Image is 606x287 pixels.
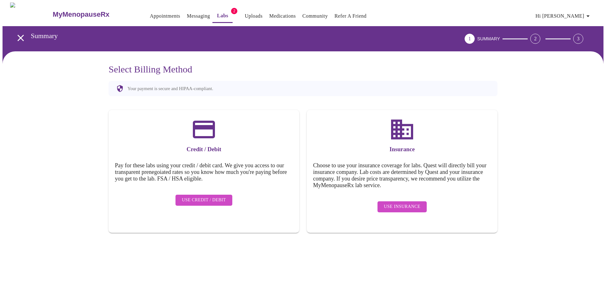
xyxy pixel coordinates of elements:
img: MyMenopauseRx Logo [10,3,52,26]
span: Use Insurance [384,203,420,211]
span: 2 [231,8,237,14]
a: Refer a Friend [335,12,367,20]
div: 2 [530,34,540,44]
a: Appointments [150,12,180,20]
h3: Insurance [313,146,491,153]
button: Labs [212,9,233,23]
button: Community [300,10,330,22]
h3: Select Billing Method [109,64,497,75]
div: 3 [573,34,583,44]
button: Use Credit / Debit [175,195,232,206]
h3: Summary [31,32,430,40]
button: Hi [PERSON_NAME] [533,10,594,22]
button: Uploads [242,10,265,22]
a: Uploads [245,12,263,20]
a: MyMenopauseRx [52,3,135,26]
h3: MyMenopauseRx [53,10,110,19]
button: open drawer [11,29,30,47]
a: Medications [269,12,296,20]
a: Labs [217,11,229,20]
span: Hi [PERSON_NAME] [536,12,592,20]
a: Messaging [187,12,210,20]
button: Refer a Friend [332,10,369,22]
div: 1 [465,34,475,44]
span: Use Credit / Debit [182,196,226,204]
h5: Pay for these labs using your credit / debit card. We give you access to our transparent prenegoi... [115,162,293,182]
button: Messaging [184,10,212,22]
button: Use Insurance [377,201,426,212]
button: Appointments [147,10,183,22]
a: Community [302,12,328,20]
span: SUMMARY [477,36,500,41]
h5: Choose to use your insurance coverage for labs. Quest will directly bill your insurance company. ... [313,162,491,189]
button: Medications [267,10,298,22]
p: Your payment is secure and HIPAA-compliant. [128,86,213,91]
h3: Credit / Debit [115,146,293,153]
